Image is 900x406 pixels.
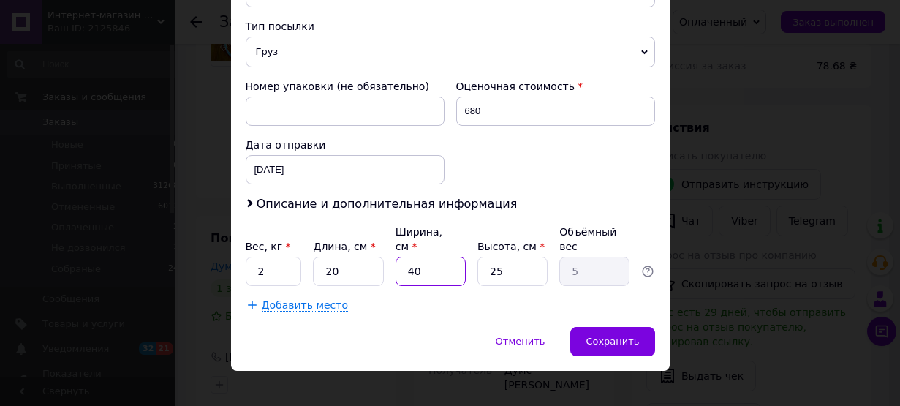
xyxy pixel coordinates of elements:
label: Высота, см [477,241,545,252]
span: Описание и дополнительная информация [257,197,518,211]
span: Добавить место [262,299,349,312]
span: Сохранить [586,336,639,347]
label: Длина, см [313,241,375,252]
div: Номер упаковки (не обязательно) [246,79,445,94]
label: Вес, кг [246,241,291,252]
label: Ширина, см [396,226,442,252]
span: Отменить [496,336,545,347]
span: Груз [246,37,655,67]
span: Тип посылки [246,20,314,32]
div: Объёмный вес [559,225,629,254]
div: Оценочная стоимость [456,79,655,94]
div: Дата отправки [246,138,445,152]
